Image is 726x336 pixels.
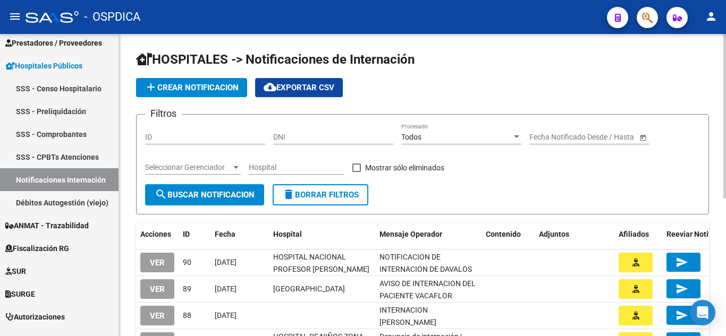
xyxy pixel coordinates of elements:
div: [DATE] [215,256,265,269]
span: Adjuntos [539,230,569,238]
datatable-header-cell: Acciones [136,223,179,246]
mat-icon: menu [9,10,21,23]
span: Hospitales Públicos [5,60,82,72]
span: INTERNACION ROMERO MIRANDA LUCIANA [379,306,436,326]
mat-icon: send [676,256,688,269]
span: 88 [183,311,191,320]
mat-icon: send [676,309,688,322]
span: VER [150,285,165,294]
span: VER [150,311,165,321]
span: VER [150,258,165,268]
span: AVISO DE INTERNACION DEL PACIENTE VACAFLOR MORALES [379,279,476,312]
button: VER [140,279,174,299]
button: Open calendar [637,132,648,143]
mat-icon: cloud_download [264,81,276,93]
div: Open Intercom Messenger [690,300,715,325]
span: Borrar Filtros [282,190,359,200]
span: Autorizaciones [5,311,65,323]
span: Afiliados [619,230,649,238]
span: SUR [5,265,26,277]
span: Mostrar sólo eliminados [365,161,444,174]
mat-icon: delete [282,188,295,201]
datatable-header-cell: Adjuntos [535,223,614,246]
datatable-header-cell: Fecha [210,223,269,246]
div: [DATE] [215,283,265,295]
span: ID [183,230,190,238]
datatable-header-cell: ID [179,223,210,246]
mat-icon: send [676,282,688,295]
mat-icon: person [705,10,717,23]
span: HOSPITALES -> Notificaciones de Internación [136,52,415,67]
div: [DATE] [215,309,265,322]
button: VER [140,306,174,325]
span: Exportar CSV [264,83,334,92]
button: VER [140,253,174,272]
datatable-header-cell: Contenido [482,223,535,246]
span: - OSPDICA [84,5,140,29]
span: ANMAT - Trazabilidad [5,220,89,231]
h3: Filtros [145,106,182,121]
span: Prestadores / Proveedores [5,37,102,49]
span: [GEOGRAPHIC_DATA] [273,285,345,293]
datatable-header-cell: Afiliados [614,223,662,246]
span: Fiscalización RG [5,243,69,254]
button: Buscar Notificacion [145,184,264,205]
span: 90 [183,258,191,266]
mat-icon: search [155,188,167,201]
input: Fecha inicio [529,133,568,142]
span: Acciones [140,230,171,238]
input: Fecha fin [577,133,629,142]
span: Buscar Notificacion [155,190,255,200]
span: 89 [183,285,191,293]
button: Crear Notificacion [136,78,247,97]
span: Hospital [273,230,302,238]
button: Exportar CSV [255,78,343,97]
span: NOTIFICACION DE INTERNACION DE DAVALOS CRISTIAN [379,253,472,286]
datatable-header-cell: Hospital [269,223,375,246]
mat-icon: add [145,81,157,93]
span: Crear Notificacion [145,83,239,92]
datatable-header-cell: Mensaje Operador [375,223,482,246]
button: Borrar Filtros [273,184,368,205]
span: Todos [401,133,421,141]
span: Contenido [486,230,521,238]
span: Mensaje Operador [379,230,442,238]
span: HOSPITAL NACIONAL PROFESOR [PERSON_NAME] [273,253,369,273]
span: SURGE [5,288,35,300]
span: Seleccionar Gerenciador [145,163,231,172]
span: Fecha [215,230,235,238]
